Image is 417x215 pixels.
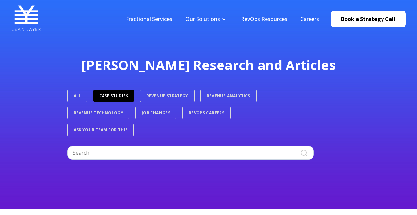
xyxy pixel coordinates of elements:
a: RevOps Resources [241,15,287,23]
div: Navigation Menu [119,15,326,23]
a: Revenue Strategy [140,90,195,102]
a: RevOps Careers [182,107,231,119]
a: Our Solutions [185,15,220,23]
input: Search [67,146,314,159]
a: Job Changes [135,107,176,119]
a: Revenue Technology [67,107,129,119]
a: Ask Your Team For This [67,124,134,136]
span: [PERSON_NAME] Research and Articles [81,56,336,74]
a: Revenue Analytics [200,90,257,102]
a: Book a Strategy Call [331,11,406,27]
a: ALL [67,90,87,102]
a: Careers [300,15,319,23]
a: Fractional Services [126,15,172,23]
a: Case Studies [93,90,134,102]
